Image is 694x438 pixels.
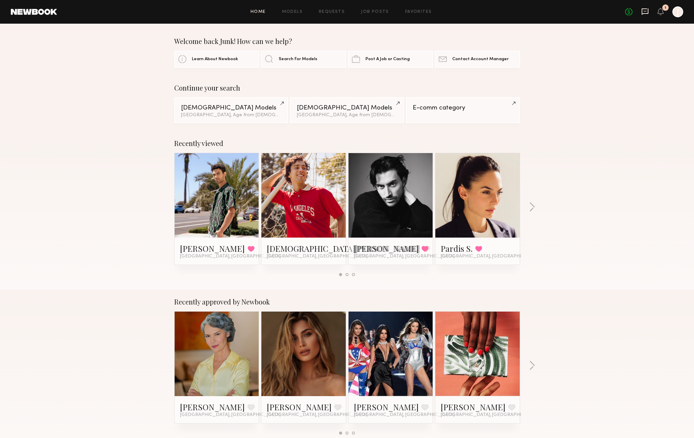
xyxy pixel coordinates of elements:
[354,401,419,412] a: [PERSON_NAME]
[354,412,455,418] span: [GEOGRAPHIC_DATA], [GEOGRAPHIC_DATA]
[354,243,419,254] a: [PERSON_NAME]
[192,57,238,62] span: Learn About Newbook
[267,254,367,259] span: [GEOGRAPHIC_DATA], [GEOGRAPHIC_DATA]
[452,57,509,62] span: Contact Account Manager
[672,6,683,17] a: J
[319,10,345,14] a: Requests
[413,105,513,111] div: E-comm category
[181,105,281,111] div: [DEMOGRAPHIC_DATA] Models
[267,243,420,254] a: [DEMOGRAPHIC_DATA][PERSON_NAME]
[297,113,397,118] div: [GEOGRAPHIC_DATA], Age from [DEMOGRAPHIC_DATA].
[261,51,346,68] a: Search For Models
[174,139,520,147] div: Recently viewed
[290,97,404,123] a: [DEMOGRAPHIC_DATA] Models[GEOGRAPHIC_DATA], Age from [DEMOGRAPHIC_DATA].
[251,10,266,14] a: Home
[279,57,317,62] span: Search For Models
[435,51,520,68] a: Contact Account Manager
[180,254,281,259] span: [GEOGRAPHIC_DATA], [GEOGRAPHIC_DATA]
[174,84,520,92] div: Continue your search
[405,10,432,14] a: Favorites
[267,401,332,412] a: [PERSON_NAME]
[267,412,367,418] span: [GEOGRAPHIC_DATA], [GEOGRAPHIC_DATA]
[181,113,281,118] div: [GEOGRAPHIC_DATA], Age from [DEMOGRAPHIC_DATA].
[441,254,541,259] span: [GEOGRAPHIC_DATA], [GEOGRAPHIC_DATA]
[354,254,455,259] span: [GEOGRAPHIC_DATA], [GEOGRAPHIC_DATA]
[441,412,541,418] span: [GEOGRAPHIC_DATA], [GEOGRAPHIC_DATA]
[441,243,472,254] a: Pardis S.
[406,97,520,123] a: E-comm category
[174,97,288,123] a: [DEMOGRAPHIC_DATA] Models[GEOGRAPHIC_DATA], Age from [DEMOGRAPHIC_DATA].
[297,105,397,111] div: [DEMOGRAPHIC_DATA] Models
[180,412,281,418] span: [GEOGRAPHIC_DATA], [GEOGRAPHIC_DATA]
[174,298,520,306] div: Recently approved by Newbook
[180,243,245,254] a: [PERSON_NAME]
[174,51,259,68] a: Learn About Newbook
[348,51,433,68] a: Post A Job or Casting
[365,57,410,62] span: Post A Job or Casting
[282,10,303,14] a: Models
[180,401,245,412] a: [PERSON_NAME]
[174,37,520,45] div: Welcome back Junk! How can we help?
[441,401,506,412] a: [PERSON_NAME]
[361,10,389,14] a: Job Posts
[665,6,666,10] div: 1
